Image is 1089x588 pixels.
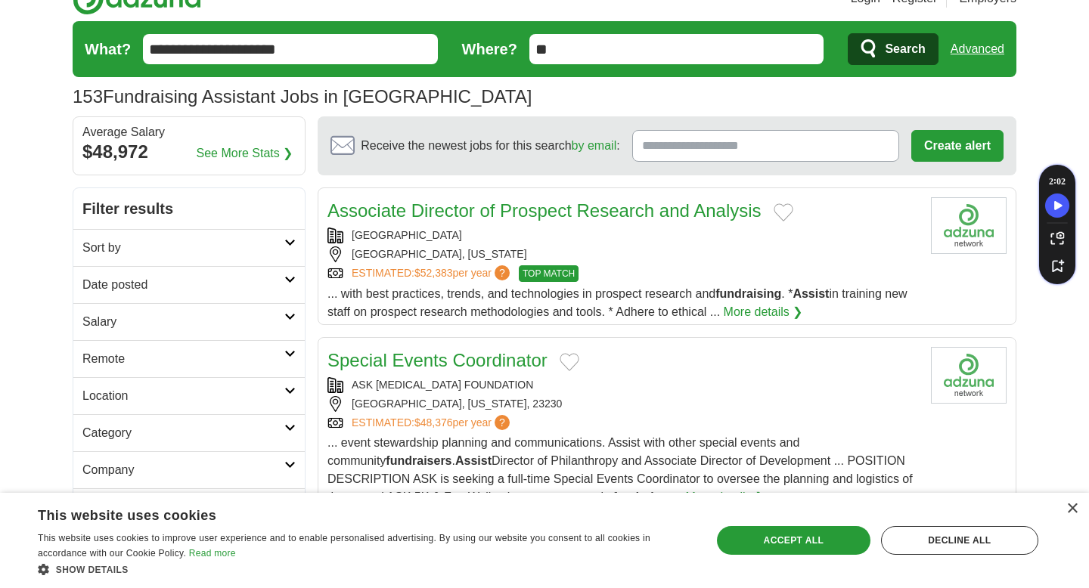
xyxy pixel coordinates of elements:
img: Company logo [931,347,1007,404]
a: Remote [73,340,305,377]
span: ... with best practices, trends, and technologies in prospect research and . * in training new st... [327,287,907,318]
img: Company logo [931,197,1007,254]
h2: Date posted [82,276,284,294]
a: by email [572,139,617,152]
div: [GEOGRAPHIC_DATA], [US_STATE] [327,246,919,262]
a: Employment type [73,488,305,525]
div: [GEOGRAPHIC_DATA] [327,227,919,243]
span: $48,376 [414,416,453,429]
span: TOP MATCH [519,265,579,282]
strong: fundraisers [386,454,451,467]
h1: Fundraising Assistant Jobs in [GEOGRAPHIC_DATA] [73,86,532,107]
span: $52,383 [414,267,453,279]
div: $48,972 [82,138,296,166]
div: Show details [38,562,692,577]
a: Date posted [73,266,305,303]
span: ... event stewardship planning and communications. Assist with other special events and community... [327,436,913,503]
a: Advanced [951,34,1004,64]
div: Average Salary [82,126,296,138]
button: Create alert [911,130,1004,162]
h2: Remote [82,350,284,368]
span: ? [495,265,510,280]
h2: Sort by [82,239,284,257]
span: ? [495,415,510,430]
button: Add to favorite jobs [560,353,579,371]
span: This website uses cookies to improve user experience and to enable personalised advertising. By u... [38,533,650,559]
strong: fundraising [715,287,781,300]
span: Search [885,34,925,64]
h2: Salary [82,313,284,331]
a: ESTIMATED:$48,376per year? [352,415,513,431]
label: What? [85,38,131,60]
a: Company [73,451,305,488]
a: Associate Director of Prospect Research and Analysis [327,200,762,221]
div: [GEOGRAPHIC_DATA], [US_STATE], 23230 [327,396,919,412]
a: Read more, opens a new window [189,548,236,559]
h2: Company [82,461,284,479]
div: Accept all [717,526,870,555]
h2: Category [82,424,284,442]
a: Sort by [73,229,305,266]
span: Receive the newest jobs for this search : [361,137,619,155]
strong: Assist [793,287,829,300]
a: ESTIMATED:$52,383per year? [352,265,513,282]
span: Show details [56,565,129,575]
a: Special Events Coordinator [327,350,548,370]
h2: Filter results [73,188,305,229]
a: Salary [73,303,305,340]
div: Close [1066,503,1078,515]
span: 153 [73,83,103,110]
strong: fundraiser [613,491,672,503]
strong: Assist [455,454,492,467]
label: Where? [462,38,517,60]
button: Search [848,33,938,65]
a: More details ❯ [685,488,765,506]
div: This website uses cookies [38,502,654,525]
button: Add to favorite jobs [774,203,793,221]
a: Location [73,377,305,414]
a: See More Stats ❯ [197,144,293,162]
h2: Location [82,387,284,405]
div: Decline all [881,526,1038,555]
a: More details ❯ [724,303,803,321]
div: ASK [MEDICAL_DATA] FOUNDATION [327,377,919,393]
a: Category [73,414,305,451]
